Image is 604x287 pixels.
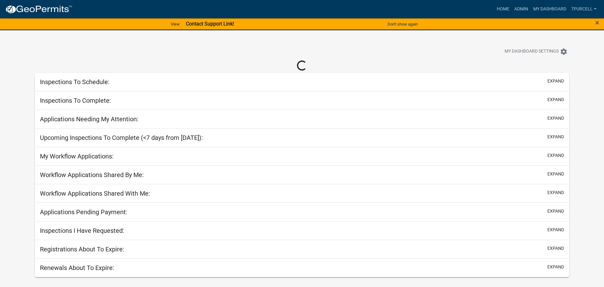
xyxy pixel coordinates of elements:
[186,21,234,27] strong: Contact Support Link!
[40,190,150,197] h5: Workflow Applications Shared With Me:
[40,78,109,86] h5: Inspections To Schedule:
[547,208,564,215] button: expand
[547,171,564,177] button: expand
[40,134,203,141] h5: Upcoming Inspections To Complete (<7 days from [DATE]):
[547,189,564,196] button: expand
[40,208,127,216] h5: Applications Pending Payment:
[547,134,564,140] button: expand
[547,96,564,103] button: expand
[494,3,512,15] a: Home
[569,3,599,15] a: Tpurcell
[168,19,182,29] a: View
[547,227,564,233] button: expand
[40,227,124,234] h5: Inspections I Have Requested:
[505,48,559,55] span: My Dashboard Settings
[385,19,420,29] button: Don't show again
[547,78,564,84] button: expand
[531,3,569,15] a: My Dashboard
[40,115,138,123] h5: Applications Needing My Attention:
[40,97,111,104] h5: Inspections To Complete:
[560,48,568,55] i: settings
[500,45,573,58] button: My Dashboard Settingssettings
[40,152,114,160] h5: My Workflow Applications:
[512,3,531,15] a: Admin
[40,171,144,179] h5: Workflow Applications Shared By Me:
[595,19,599,26] button: Close
[547,152,564,159] button: expand
[547,245,564,252] button: expand
[547,115,564,122] button: expand
[40,245,124,253] h5: Registrations About To Expire:
[595,18,599,27] span: ×
[40,264,114,272] h5: Renewals About To Expire:
[547,264,564,270] button: expand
